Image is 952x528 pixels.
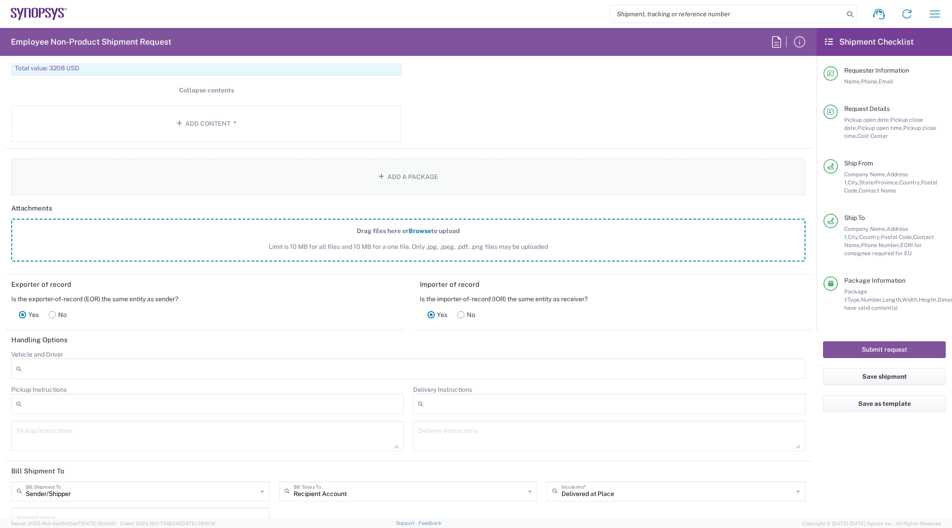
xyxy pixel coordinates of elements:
input: Shipment, tracking or reference number [610,5,844,23]
span: Ship From [844,160,873,167]
h2: Shipment Checklist [825,37,914,47]
span: Drag files here or [357,227,409,234]
button: Save as template [823,395,946,412]
label: Pickup Instructions [11,386,67,394]
label: Yes [423,306,452,324]
span: Cost Center [857,133,888,139]
span: State/Province, [859,179,899,186]
span: Length, [883,296,902,303]
span: Package Information [844,277,906,284]
button: Collapse contents [11,82,402,99]
h2: Exporter of record [11,280,71,289]
label: Vehicle and Driver [11,350,63,358]
div: Total value: 3208 USD [15,64,398,72]
h2: Importer of record [420,280,479,289]
span: Ship To [844,214,865,221]
span: Postal Code, [881,234,913,240]
h2: Bill Shipment To [11,467,64,476]
label: Delivery Instructions [413,386,472,394]
h2: Attachments [11,204,52,213]
span: Phone, [861,78,878,85]
span: Pickup open date, [844,116,890,123]
span: Name, [844,78,861,85]
span: Phone Number, [861,242,900,248]
span: Server: 2025.18.0-daa1fe12ee7 [11,521,116,526]
span: [DATE] 10:04:51 [81,521,116,526]
span: Requester Information [844,67,909,74]
span: Width, [902,296,919,303]
button: Submit request [823,341,946,358]
a: Support [396,520,419,526]
span: City, [848,234,859,240]
label: Yes [14,306,44,324]
span: Contact Name [859,187,896,194]
h2: Employee Non-Product Shipment Request [11,37,171,47]
label: No [452,306,480,324]
span: Copyright © [DATE]-[DATE] Agistix Inc., All Rights Reserved [802,519,941,528]
span: [DATE] 08:10:16 [180,521,216,526]
span: Type, [847,296,861,303]
button: Add Content* [11,105,402,142]
span: Limit is 10 MB for all files and 10 MB for a one file. Only .jpg, .jpeg, .pdf, .png files may be ... [31,242,786,252]
span: Country, [899,179,921,186]
span: Collapse contents [179,86,234,95]
span: City, [848,179,859,186]
span: to upload [431,227,460,234]
div: Is the exporter-of-record (EOR) the same entity as sender? [11,295,397,303]
span: Package 1: [844,288,867,303]
span: Browse [409,227,431,234]
a: Feedback [419,520,442,526]
h2: Handling Options [11,335,68,344]
span: Email [878,78,893,85]
span: Client: 2025.18.0-7346316 [120,521,216,526]
span: Number, [861,296,883,303]
span: Pickup open time, [857,124,903,131]
label: No [44,306,72,324]
span: Company Name, [844,225,887,232]
span: Company Name, [844,171,887,178]
button: Add a Package [11,158,805,195]
span: Country, [859,234,881,240]
div: Is the importer-of-record (IOR) the same entity as receiver? [420,295,805,303]
span: Request Details [844,105,890,112]
span: Height, [919,296,938,303]
button: Save shipment [823,368,946,385]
